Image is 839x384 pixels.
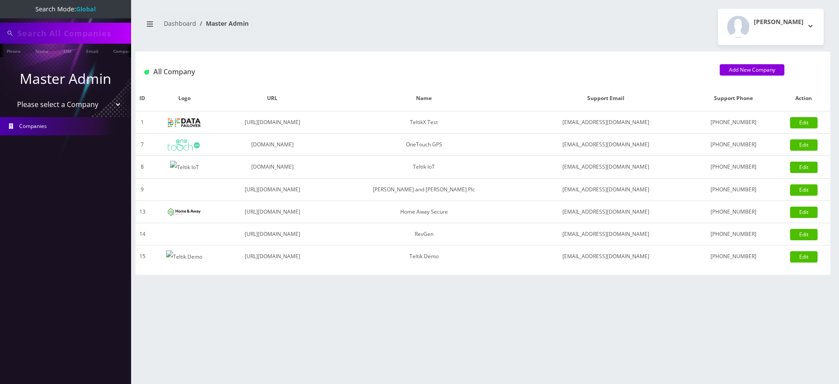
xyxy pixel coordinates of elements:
td: RevGen [326,223,522,245]
th: ID [135,86,149,111]
td: [URL][DOMAIN_NAME] [219,178,326,201]
td: [EMAIL_ADDRESS][DOMAIN_NAME] [522,178,689,201]
img: TeltikX Test [168,118,201,127]
a: Edit [790,251,818,263]
span: Search Mode: [35,5,96,13]
th: Logo [149,86,219,111]
td: [EMAIL_ADDRESS][DOMAIN_NAME] [522,134,689,156]
td: [PHONE_NUMBER] [689,156,777,179]
td: 1 [135,111,149,134]
input: Search All Companies [17,25,129,42]
button: [PERSON_NAME] [718,9,824,45]
td: [PHONE_NUMBER] [689,178,777,201]
td: [DOMAIN_NAME] [219,134,326,156]
td: [URL][DOMAIN_NAME] [219,201,326,223]
td: [PHONE_NUMBER] [689,223,777,245]
td: Home Away Secure [326,201,522,223]
td: TeltikX Test [326,111,522,134]
td: [URL][DOMAIN_NAME] [219,245,326,267]
td: 14 [135,223,149,245]
td: 7 [135,134,149,156]
img: OneTouch GPS [168,139,201,151]
nav: breadcrumb [142,14,476,39]
a: Edit [790,162,818,173]
td: [EMAIL_ADDRESS][DOMAIN_NAME] [522,201,689,223]
td: [PERSON_NAME] and [PERSON_NAME] Plc [326,178,522,201]
td: [PHONE_NUMBER] [689,245,777,267]
td: [PHONE_NUMBER] [689,111,777,134]
img: All Company [144,70,149,75]
a: SIM [59,44,76,57]
a: Phone [2,44,25,57]
a: Email [82,44,103,57]
td: [URL][DOMAIN_NAME] [219,223,326,245]
td: Teltik IoT [326,156,522,179]
a: Dashboard [164,19,196,28]
td: [PHONE_NUMBER] [689,201,777,223]
td: [DOMAIN_NAME] [219,156,326,179]
a: Edit [790,229,818,240]
td: [PHONE_NUMBER] [689,134,777,156]
td: 8 [135,156,149,179]
a: Edit [790,117,818,128]
img: Teltik Demo [166,250,202,263]
th: Action [777,86,830,111]
th: Support Phone [689,86,777,111]
td: [EMAIL_ADDRESS][DOMAIN_NAME] [522,223,689,245]
a: Add New Company [720,64,784,76]
th: Support Email [522,86,689,111]
a: Edit [790,184,818,196]
td: [EMAIL_ADDRESS][DOMAIN_NAME] [522,111,689,134]
td: [EMAIL_ADDRESS][DOMAIN_NAME] [522,156,689,179]
a: Company [109,44,138,57]
td: Teltik Demo [326,245,522,267]
img: Home Away Secure [168,208,201,216]
img: Teltik IoT [170,161,199,174]
a: Edit [790,139,818,151]
h2: [PERSON_NAME] [754,18,804,26]
span: Companies [19,122,47,130]
td: [URL][DOMAIN_NAME] [219,111,326,134]
th: URL [219,86,326,111]
th: Name [326,86,522,111]
td: OneTouch GPS [326,134,522,156]
td: [EMAIL_ADDRESS][DOMAIN_NAME] [522,245,689,267]
a: Edit [790,207,818,218]
td: 13 [135,201,149,223]
strong: Global [76,5,96,13]
td: 15 [135,245,149,267]
h1: All Company [144,68,707,76]
td: 9 [135,178,149,201]
li: Master Admin [196,19,249,28]
a: Name [31,44,53,57]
